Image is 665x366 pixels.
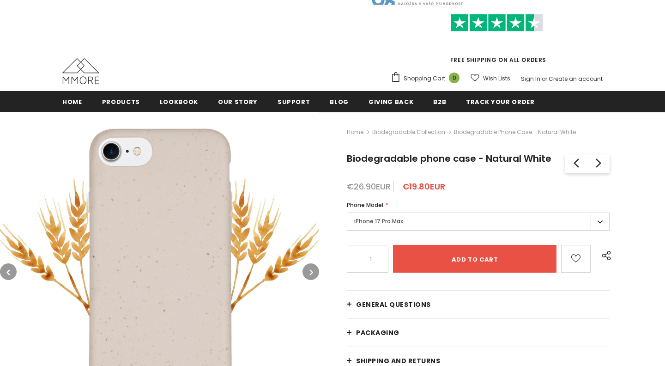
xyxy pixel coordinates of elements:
[278,91,310,112] a: support
[160,91,198,112] a: Lookbook
[330,91,349,112] a: Blog
[347,152,551,165] span: Biodegradable phone case - Natural White
[347,319,610,347] a: PACKAGING
[391,31,603,55] iframe: Customer reviews powered by Trustpilot
[391,72,464,85] a: Shopping Cart 0
[449,73,459,83] span: 0
[347,213,610,231] label: iPhone 17 Pro Max
[62,91,82,112] a: Home
[347,127,363,138] a: Home
[521,75,540,83] a: Sign In
[62,58,99,84] img: MMORE Cases
[330,98,349,106] span: Blog
[347,181,391,192] span: €26.90EUR
[369,91,413,112] a: Giving back
[278,98,310,106] span: support
[218,91,258,112] a: Our Story
[356,356,440,366] span: Shipping and returns
[471,70,510,86] a: Wish Lists
[160,98,198,106] span: Lookbook
[549,75,603,83] a: Create an account
[369,98,413,106] span: Giving back
[347,201,383,209] span: Phone Model
[433,91,446,112] a: B2B
[102,91,140,112] a: Products
[356,328,399,337] span: PACKAGING
[454,127,576,138] span: Biodegradable phone case - Natural White
[372,128,445,136] a: Biodegradable Collection
[391,18,603,64] span: FREE SHIPPING ON ALL ORDERS
[404,74,445,83] span: Shopping Cart
[466,98,534,106] span: Track your order
[218,98,258,106] span: Our Story
[542,75,547,83] span: or
[433,98,446,106] span: B2B
[393,245,556,273] input: Add to cart
[102,98,140,106] span: Products
[483,74,510,83] span: Wish Lists
[356,300,431,309] span: General Questions
[402,181,445,192] span: €19.80EUR
[466,91,534,112] a: Track your order
[62,98,82,106] span: Home
[451,14,543,32] img: Trust Pilot Stars
[347,291,610,318] a: General Questions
